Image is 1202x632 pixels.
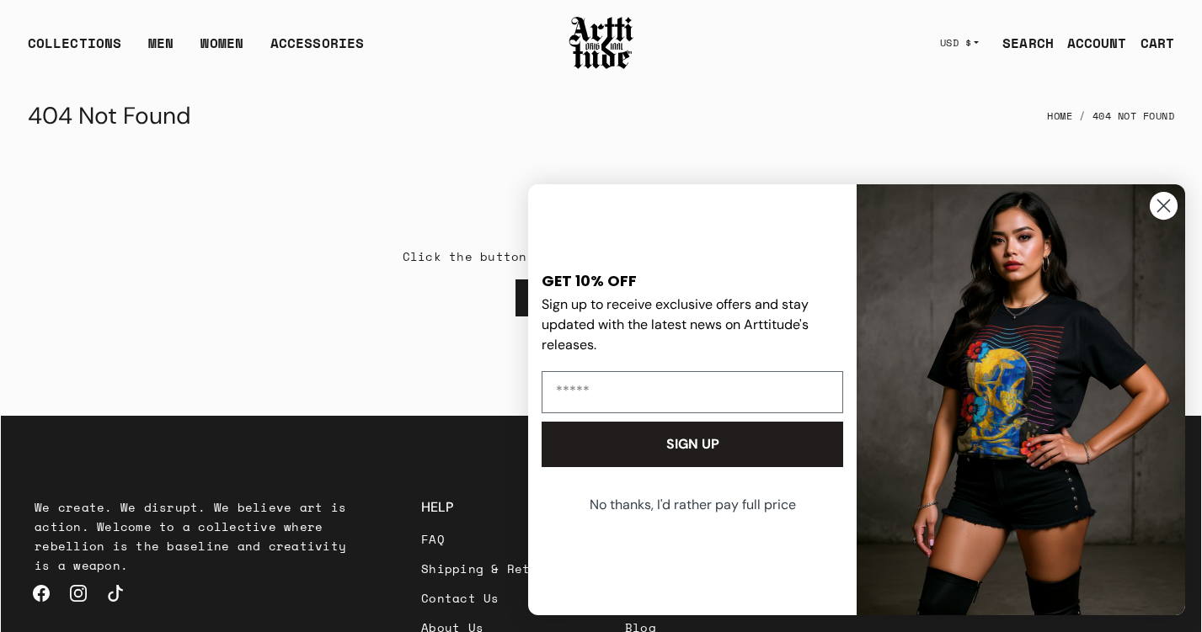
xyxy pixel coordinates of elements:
img: 88b40c6e-4fbe-451e-b692-af676383430e.jpeg [857,184,1185,615]
button: SIGN UP [542,422,843,467]
a: TikTok [97,575,134,612]
a: ACCOUNT [1054,26,1127,60]
button: Close dialog [1149,191,1178,220]
div: ACCESSORIES [270,33,364,66]
li: 404 Not Found [1072,98,1174,135]
a: FAQ [421,524,562,554]
span: Sign up to receive exclusive offers and stay updated with the latest news on Arttitude's releases. [542,295,809,353]
ul: Main navigation [14,33,377,66]
a: Open cart [1127,26,1174,60]
img: Arttitude [568,14,635,72]
a: WOMEN [200,33,243,66]
h1: 404 Not Found [28,96,191,136]
div: CART [1141,33,1174,53]
a: Contact Us [421,583,562,613]
a: Facebook [23,575,60,612]
button: USD $ [930,24,990,61]
div: FLYOUT Form [511,167,1202,632]
div: COLLECTIONS [28,33,121,66]
span: GET 10% OFF [542,270,637,291]
a: Instagram [60,575,97,612]
p: Click the button below to view our full collection. [403,247,800,266]
span: USD $ [940,36,972,50]
h3: HELP [421,497,562,518]
button: No thanks, I'd rather pay full price [540,484,845,526]
a: Home [1047,98,1072,135]
a: Shipping & Returns [421,554,562,583]
p: We create. We disrupt. We believe art is action. Welcome to a collective where rebellion is the b... [35,497,358,575]
a: MEN [148,33,174,66]
input: Email [542,371,843,413]
a: SEARCH [989,26,1054,60]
